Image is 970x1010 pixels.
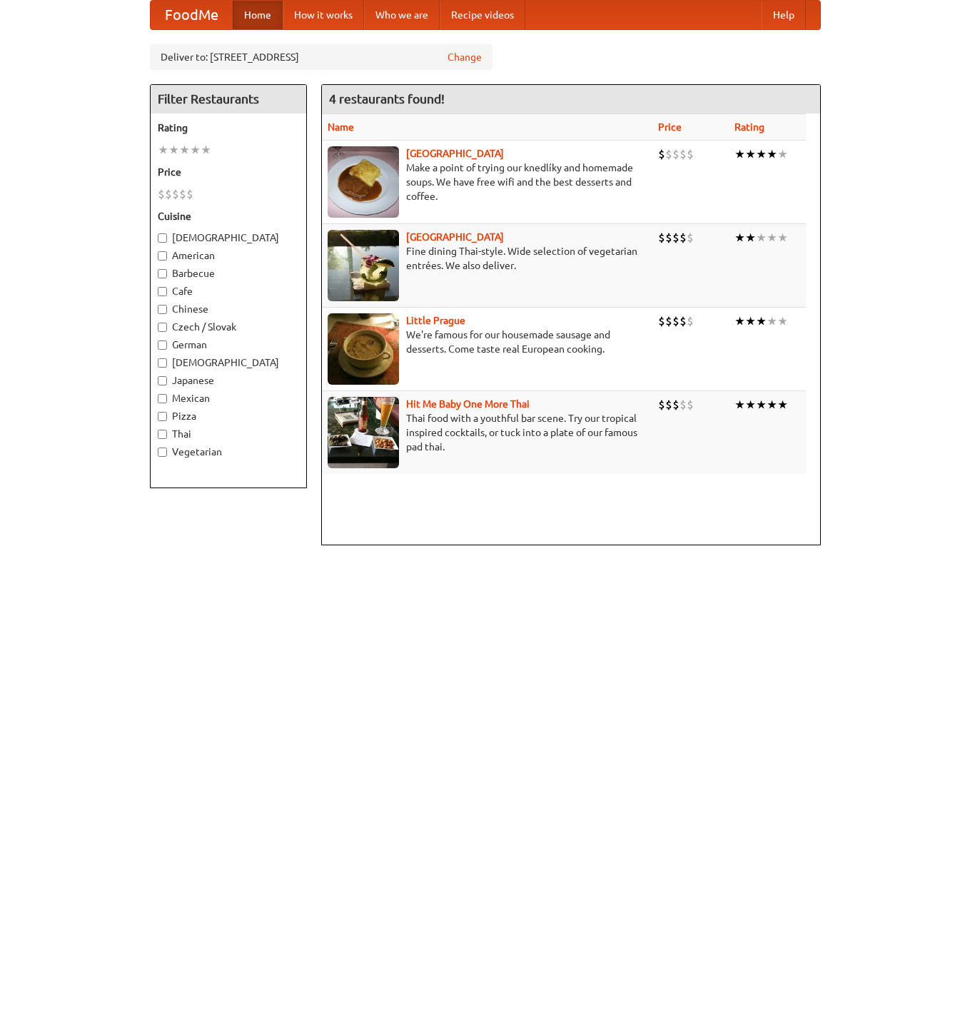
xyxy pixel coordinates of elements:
[158,320,299,334] label: Czech / Slovak
[158,287,167,296] input: Cafe
[756,146,767,162] li: ★
[158,165,299,179] h5: Price
[777,230,788,246] li: ★
[158,251,167,261] input: American
[406,148,504,159] a: [GEOGRAPHIC_DATA]
[745,230,756,246] li: ★
[328,121,354,133] a: Name
[734,397,745,413] li: ★
[158,233,167,243] input: [DEMOGRAPHIC_DATA]
[158,427,299,441] label: Thai
[158,269,167,278] input: Barbecue
[190,142,201,158] li: ★
[672,397,679,413] li: $
[158,121,299,135] h5: Rating
[448,50,482,64] a: Change
[767,313,777,329] li: ★
[734,121,764,133] a: Rating
[679,397,687,413] li: $
[158,209,299,223] h5: Cuisine
[745,313,756,329] li: ★
[186,186,193,202] li: $
[687,230,694,246] li: $
[158,376,167,385] input: Japanese
[762,1,806,29] a: Help
[158,409,299,423] label: Pizza
[158,430,167,439] input: Thai
[172,186,179,202] li: $
[658,313,665,329] li: $
[158,284,299,298] label: Cafe
[329,92,445,106] ng-pluralize: 4 restaurants found!
[777,313,788,329] li: ★
[665,313,672,329] li: $
[151,1,233,29] a: FoodMe
[687,397,694,413] li: $
[158,340,167,350] input: German
[767,230,777,246] li: ★
[328,161,647,203] p: Make a point of trying our knedlíky and homemade soups. We have free wifi and the best desserts a...
[767,146,777,162] li: ★
[201,142,211,158] li: ★
[745,146,756,162] li: ★
[734,313,745,329] li: ★
[658,230,665,246] li: $
[158,142,168,158] li: ★
[168,142,179,158] li: ★
[328,397,399,468] img: babythai.jpg
[658,397,665,413] li: $
[158,302,299,316] label: Chinese
[406,315,465,326] a: Little Prague
[665,397,672,413] li: $
[158,248,299,263] label: American
[151,85,306,113] h4: Filter Restaurants
[672,313,679,329] li: $
[767,397,777,413] li: ★
[158,355,299,370] label: [DEMOGRAPHIC_DATA]
[328,411,647,454] p: Thai food with a youthful bar scene. Try our tropical inspired cocktails, or tuck into a plate of...
[440,1,525,29] a: Recipe videos
[158,358,167,368] input: [DEMOGRAPHIC_DATA]
[406,398,530,410] a: Hit Me Baby One More Thai
[158,448,167,457] input: Vegetarian
[734,146,745,162] li: ★
[158,305,167,314] input: Chinese
[756,313,767,329] li: ★
[179,142,190,158] li: ★
[672,230,679,246] li: $
[158,412,167,421] input: Pizza
[179,186,186,202] li: $
[679,313,687,329] li: $
[158,394,167,403] input: Mexican
[658,146,665,162] li: $
[328,328,647,356] p: We're famous for our housemade sausage and desserts. Come taste real European cooking.
[756,230,767,246] li: ★
[158,391,299,405] label: Mexican
[158,338,299,352] label: German
[734,230,745,246] li: ★
[665,146,672,162] li: $
[777,397,788,413] li: ★
[165,186,172,202] li: $
[672,146,679,162] li: $
[283,1,364,29] a: How it works
[158,266,299,281] label: Barbecue
[233,1,283,29] a: Home
[777,146,788,162] li: ★
[328,230,399,301] img: satay.jpg
[158,323,167,332] input: Czech / Slovak
[150,44,492,70] div: Deliver to: [STREET_ADDRESS]
[406,231,504,243] a: [GEOGRAPHIC_DATA]
[687,146,694,162] li: $
[158,373,299,388] label: Japanese
[158,445,299,459] label: Vegetarian
[679,230,687,246] li: $
[665,230,672,246] li: $
[679,146,687,162] li: $
[328,313,399,385] img: littleprague.jpg
[745,397,756,413] li: ★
